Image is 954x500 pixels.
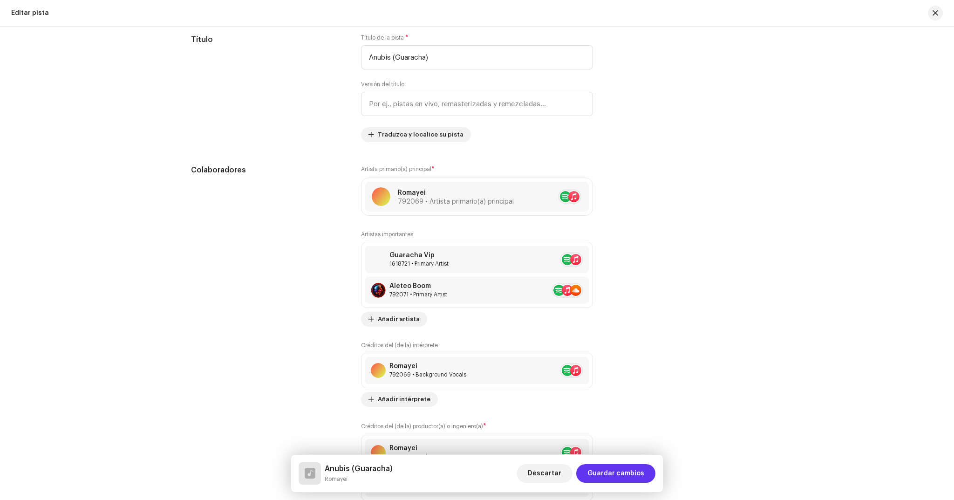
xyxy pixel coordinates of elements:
[191,164,346,176] h5: Colaboradores
[371,283,386,298] img: 5907da07-2b27-43d0-8e76-763e3aaf62e5
[398,188,514,198] p: Romayei
[517,464,572,483] button: Descartar
[361,127,471,142] button: Traduzca y localice su pista
[389,282,447,290] div: Aleteo Boom
[389,453,439,460] div: Producer
[378,310,420,329] span: Añadir artista
[361,92,593,116] input: Por ej., pistas en vivo, remasterizadas y remezcladas...
[361,392,438,407] button: Añadir intérprete
[325,474,393,484] small: Anubis (Guaracha)
[378,390,430,409] span: Añadir intérprete
[361,231,413,238] label: Artistas importantes
[378,125,463,144] span: Traduzca y localice su pista
[325,463,393,474] h5: Anubis (Guaracha)
[587,464,644,483] span: Guardar cambios
[398,199,514,205] span: 792069 • Artista primario(a) principal
[361,166,431,172] small: Artista primario(a) principal
[191,34,346,45] h5: Título
[576,464,655,483] button: Guardar cambios
[389,291,447,298] div: Primary Artist
[528,464,561,483] span: Descartar
[361,424,483,429] small: Créditos del (de la) productor(a) o ingeniero(a)
[361,312,427,327] button: Añadir artista
[361,45,593,69] input: Ingrese el nombre de la pista
[389,363,466,370] div: Romayei
[361,81,404,88] label: Versión del título
[371,252,386,267] img: 8c65a249-9013-4be0-930a-a590de317494
[389,252,449,259] div: Guaracha Vip
[389,260,449,267] div: Primary Artist
[361,342,438,349] label: Créditos del (de la) intérprete
[389,371,466,378] div: Background Vocals
[389,445,439,452] div: Romayei
[361,34,409,41] label: Título de la pista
